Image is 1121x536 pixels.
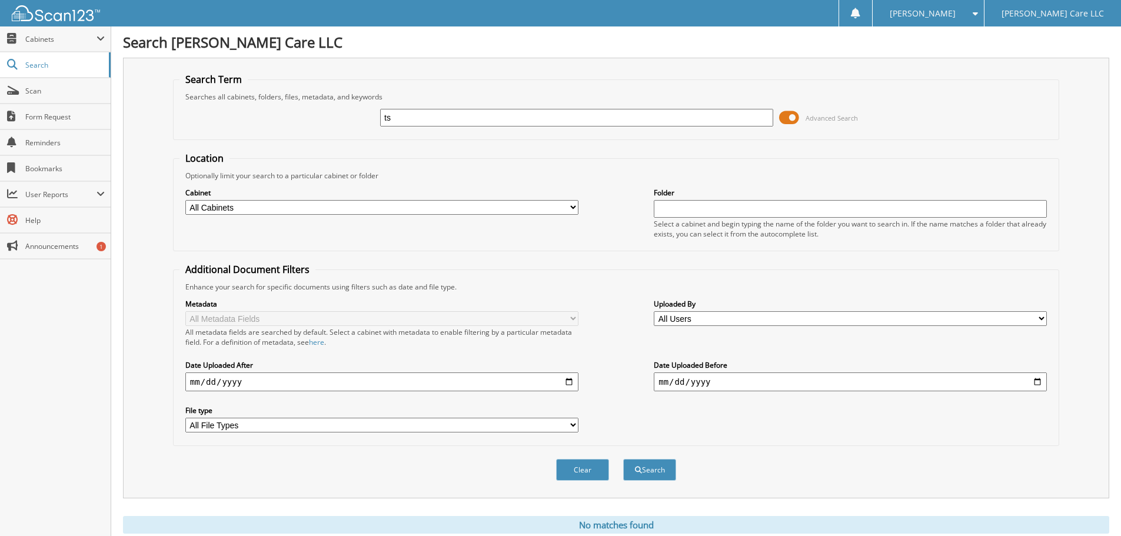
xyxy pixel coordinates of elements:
[123,516,1109,534] div: No matches found
[179,92,1053,102] div: Searches all cabinets, folders, files, metadata, and keywords
[654,188,1047,198] label: Folder
[654,299,1047,309] label: Uploaded By
[25,34,97,44] span: Cabinets
[1002,10,1104,17] span: [PERSON_NAME] Care LLC
[25,86,105,96] span: Scan
[179,263,315,276] legend: Additional Document Filters
[890,10,956,17] span: [PERSON_NAME]
[185,360,578,370] label: Date Uploaded After
[97,242,106,251] div: 1
[185,405,578,415] label: File type
[179,152,229,165] legend: Location
[185,372,578,391] input: start
[309,337,324,347] a: here
[179,282,1053,292] div: Enhance your search for specific documents using filters such as date and file type.
[12,5,100,21] img: scan123-logo-white.svg
[179,171,1053,181] div: Optionally limit your search to a particular cabinet or folder
[25,112,105,122] span: Form Request
[25,241,105,251] span: Announcements
[123,32,1109,52] h1: Search [PERSON_NAME] Care LLC
[185,188,578,198] label: Cabinet
[185,299,578,309] label: Metadata
[25,215,105,225] span: Help
[654,360,1047,370] label: Date Uploaded Before
[654,372,1047,391] input: end
[654,219,1047,239] div: Select a cabinet and begin typing the name of the folder you want to search in. If the name match...
[185,327,578,347] div: All metadata fields are searched by default. Select a cabinet with metadata to enable filtering b...
[25,138,105,148] span: Reminders
[623,459,676,481] button: Search
[25,164,105,174] span: Bookmarks
[25,189,97,199] span: User Reports
[179,73,248,86] legend: Search Term
[556,459,609,481] button: Clear
[806,114,858,122] span: Advanced Search
[25,60,103,70] span: Search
